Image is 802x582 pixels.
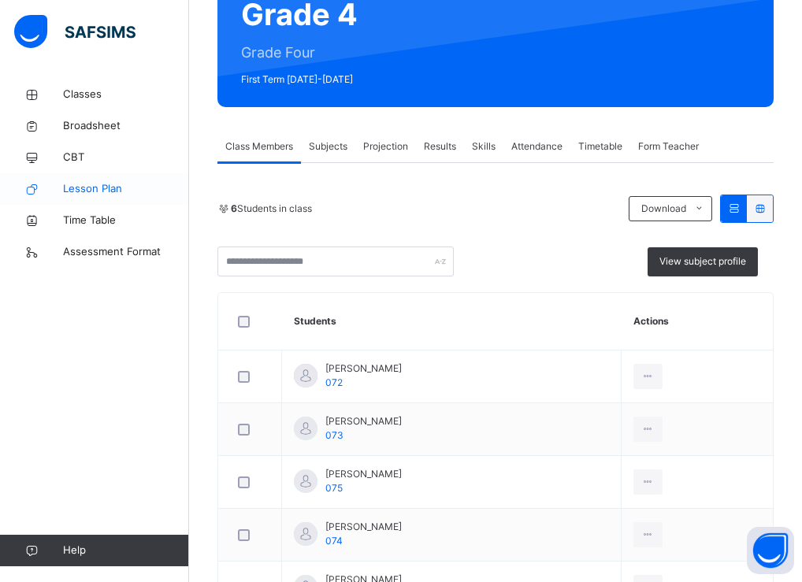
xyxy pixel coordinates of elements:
span: Class Members [225,139,293,154]
span: [PERSON_NAME] [325,467,402,481]
span: Subjects [309,139,347,154]
span: Help [63,543,188,558]
span: Assessment Format [63,244,189,260]
span: Download [641,202,686,216]
span: Projection [363,139,408,154]
span: 072 [325,376,343,388]
span: 075 [325,482,343,494]
button: Open asap [747,527,794,574]
span: View subject profile [659,254,746,269]
span: First Term [DATE]-[DATE] [241,72,358,87]
span: Attendance [511,139,563,154]
span: Skills [472,139,496,154]
span: CBT [63,150,189,165]
span: Students in class [231,202,312,216]
span: Classes [63,87,189,102]
span: 073 [325,429,343,441]
span: 074 [325,535,343,547]
th: Students [282,293,622,350]
span: [PERSON_NAME] [325,361,402,376]
span: Time Table [63,213,189,228]
span: Broadsheet [63,118,189,134]
span: [PERSON_NAME] [325,520,402,534]
th: Actions [622,293,773,350]
b: 6 [231,202,237,214]
span: Timetable [578,139,622,154]
span: Lesson Plan [63,181,189,197]
img: safsims [14,15,136,48]
span: Form Teacher [638,139,699,154]
span: Results [424,139,456,154]
span: [PERSON_NAME] [325,414,402,428]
